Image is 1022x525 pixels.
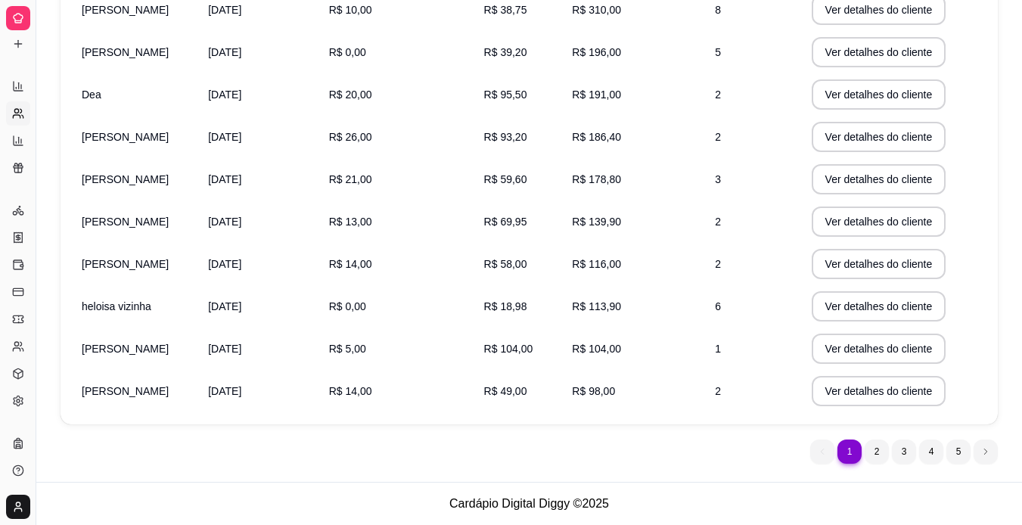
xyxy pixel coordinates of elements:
[572,300,621,312] span: R$ 113,90
[715,173,721,185] span: 3
[812,334,946,364] button: Ver detalhes do cliente
[572,131,621,143] span: R$ 186,40
[715,216,721,228] span: 2
[892,440,916,464] li: pagination item 3
[484,216,527,228] span: R$ 69,95
[812,122,946,152] button: Ver detalhes do cliente
[82,258,169,270] span: [PERSON_NAME]
[865,440,889,464] li: pagination item 2
[715,131,721,143] span: 2
[715,258,721,270] span: 2
[812,249,946,279] button: Ver detalhes do cliente
[715,343,721,355] span: 1
[329,173,372,185] span: R$ 21,00
[803,432,1005,471] nav: pagination navigation
[329,4,372,16] span: R$ 10,00
[572,173,621,185] span: R$ 178,80
[329,300,366,312] span: R$ 0,00
[208,173,241,185] span: [DATE]
[208,343,241,355] span: [DATE]
[329,216,372,228] span: R$ 13,00
[572,4,621,16] span: R$ 310,00
[572,258,621,270] span: R$ 116,00
[82,4,169,16] span: [PERSON_NAME]
[484,173,527,185] span: R$ 59,60
[82,173,169,185] span: [PERSON_NAME]
[812,164,946,194] button: Ver detalhes do cliente
[208,89,241,101] span: [DATE]
[484,385,527,397] span: R$ 49,00
[82,216,169,228] span: [PERSON_NAME]
[919,440,943,464] li: pagination item 4
[812,79,946,110] button: Ver detalhes do cliente
[812,376,946,406] button: Ver detalhes do cliente
[82,300,151,312] span: heloisa vizinha
[715,385,721,397] span: 2
[82,46,169,58] span: [PERSON_NAME]
[329,343,366,355] span: R$ 5,00
[572,46,621,58] span: R$ 196,00
[329,258,372,270] span: R$ 14,00
[208,46,241,58] span: [DATE]
[329,131,372,143] span: R$ 26,00
[484,4,527,16] span: R$ 38,75
[208,131,241,143] span: [DATE]
[715,4,721,16] span: 8
[208,4,241,16] span: [DATE]
[82,131,169,143] span: [PERSON_NAME]
[715,300,721,312] span: 6
[208,216,241,228] span: [DATE]
[208,300,241,312] span: [DATE]
[82,385,169,397] span: [PERSON_NAME]
[329,89,372,101] span: R$ 20,00
[812,37,946,67] button: Ver detalhes do cliente
[974,440,998,464] li: next page button
[484,46,527,58] span: R$ 39,20
[82,343,169,355] span: [PERSON_NAME]
[837,440,862,464] li: pagination item 1 active
[329,385,372,397] span: R$ 14,00
[715,46,721,58] span: 5
[329,46,366,58] span: R$ 0,00
[572,89,621,101] span: R$ 191,00
[484,300,527,312] span: R$ 18,98
[484,258,527,270] span: R$ 58,00
[715,89,721,101] span: 2
[484,89,527,101] span: R$ 95,50
[208,385,241,397] span: [DATE]
[572,216,621,228] span: R$ 139,90
[208,258,241,270] span: [DATE]
[36,482,1022,525] footer: Cardápio Digital Diggy © 2025
[82,89,101,101] span: Dea
[572,385,615,397] span: R$ 98,00
[484,343,533,355] span: R$ 104,00
[946,440,971,464] li: pagination item 5
[812,291,946,322] button: Ver detalhes do cliente
[812,207,946,237] button: Ver detalhes do cliente
[572,343,621,355] span: R$ 104,00
[484,131,527,143] span: R$ 93,20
